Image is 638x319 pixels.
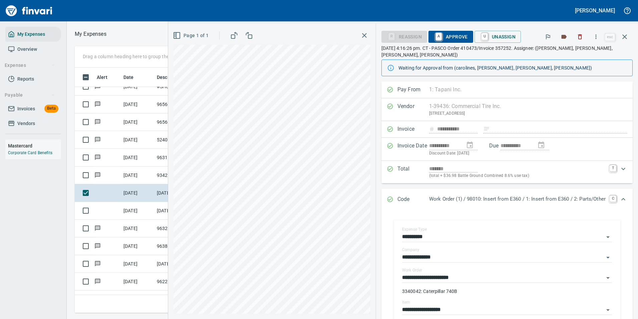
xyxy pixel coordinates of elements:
span: Payable [5,91,55,99]
td: 96317.16 [154,149,214,167]
a: U [482,33,488,40]
span: Invoices [17,105,35,113]
span: Overview [17,45,37,54]
td: 96567.FAB [154,113,214,131]
td: [DATE] [121,273,154,291]
a: Reports [5,72,61,87]
a: Corporate Card Benefits [8,150,52,155]
span: Date [123,73,142,81]
span: My Expenses [17,30,45,38]
button: Open [603,305,613,315]
button: UUnassign [474,31,521,43]
td: [DATE] [121,131,154,149]
button: AApprove [428,31,473,43]
button: Expenses [2,59,58,72]
div: Reassign [381,33,427,39]
td: [DATE] [121,149,154,167]
td: [DATE] [121,255,154,273]
td: 96225.8110057 [154,273,214,291]
td: [DATE] [121,167,154,184]
span: Has messages [94,155,101,159]
button: Page 1 of 1 [172,29,211,42]
span: Expenses [5,61,55,70]
div: Waiting for Approval from (carolines, [PERSON_NAME], [PERSON_NAME], [PERSON_NAME]) [398,62,627,74]
span: Has messages [94,279,101,284]
td: [DATE] [121,237,154,255]
td: [DATE] [121,202,154,220]
td: [DATE] Invoice 19 - 357252 from Commercial Tire Inc. (1-39436) [154,184,214,202]
span: Unassign [480,31,516,42]
p: Drag a column heading here to group the table [83,53,181,60]
span: Page 1 of 1 [174,31,209,40]
span: Has messages [94,120,101,124]
span: Alert [97,73,107,81]
span: Has messages [94,261,101,266]
a: esc [605,33,615,41]
button: Discard [573,29,587,44]
span: Has messages [94,137,101,142]
td: 93423.16 [154,167,214,184]
span: Description [157,73,182,81]
div: Expand [381,161,633,183]
a: InvoicesBeta [5,101,61,116]
td: [DATE] Invoice 5537 from [GEOGRAPHIC_DATA] (1-38544) [154,255,214,273]
td: 96328.256603 [154,220,214,237]
td: 5240233 [154,131,214,149]
h5: [PERSON_NAME] [575,7,615,14]
nav: breadcrumb [75,30,106,38]
span: Beta [44,105,58,112]
td: [DATE] [121,184,154,202]
span: Close invoice [603,29,633,45]
button: Open [603,232,613,242]
span: Description [157,73,191,81]
td: [DATE] [121,291,154,308]
a: My Expenses [5,27,61,42]
button: More [589,29,603,44]
span: Has messages [94,244,101,248]
button: Open [603,253,613,262]
p: [DATE] 4:16:26 pm. CT - PASCO Order 410473/Invoice 357252. Assignee: ([PERSON_NAME], [PERSON_NAME... [381,45,633,58]
td: [DATE] [121,113,154,131]
p: Code [397,195,429,204]
td: [DATE] Invoice 19 - 357251 from Commercial Tire Inc. (1-39436) [154,202,214,220]
span: Vendors [17,119,35,128]
td: [DATE] [121,220,154,237]
span: Has messages [94,173,101,177]
h6: Mastercard [8,142,61,149]
p: Work Order (1) / 98010: Insert from E360 / 1: Insert from E360 / 2: Parts/Other [429,195,606,203]
label: Expense Type [402,227,427,231]
span: Alert [97,73,116,81]
span: Date [123,73,134,81]
button: [PERSON_NAME] [573,5,617,16]
a: C [610,195,616,202]
span: Has messages [94,84,101,89]
span: Reports [17,75,34,83]
a: Vendors [5,116,61,131]
label: Work Order [402,268,422,272]
div: Expand [381,189,633,211]
span: Approve [434,31,468,42]
span: Has messages [94,102,101,106]
label: Item [402,300,410,304]
a: T [610,165,616,172]
a: A [435,33,442,40]
button: Open [603,273,613,283]
td: 96225.8110057 [154,291,214,308]
p: (total + $36.98 Battle Ground Combined 8.6% use tax) [429,173,606,179]
a: Overview [5,42,61,57]
p: My Expenses [75,30,106,38]
button: Flag [541,29,555,44]
td: 96386.243008 [154,237,214,255]
p: 3340042: Caterpillar 740B [402,288,612,295]
button: Payable [2,89,58,101]
img: Finvari [4,3,54,19]
label: Company [402,248,419,252]
td: [DATE] [121,96,154,113]
button: Labels [557,29,571,44]
td: 96567.FAB [154,96,214,113]
span: Has messages [94,226,101,230]
p: Total [397,165,429,179]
